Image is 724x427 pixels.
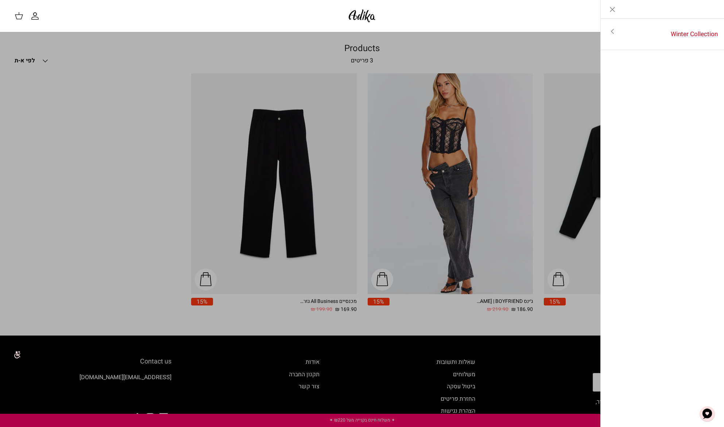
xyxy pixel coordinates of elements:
[696,403,718,425] button: צ'אט
[31,12,42,20] a: החשבון שלי
[5,345,26,365] img: accessibility_icon02.svg
[346,7,378,24] img: Adika IL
